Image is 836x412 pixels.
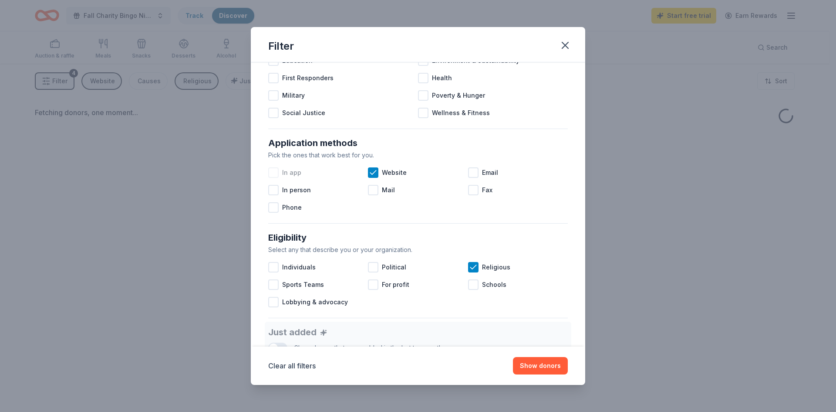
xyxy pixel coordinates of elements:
[482,262,510,272] span: Religious
[282,73,334,83] span: First Responders
[282,297,348,307] span: Lobbying & advocacy
[268,150,568,160] div: Pick the ones that work best for you.
[432,90,485,101] span: Poverty & Hunger
[282,90,305,101] span: Military
[513,357,568,375] button: Show donors
[482,279,506,290] span: Schools
[282,262,316,272] span: Individuals
[282,185,311,195] span: In person
[268,136,568,150] div: Application methods
[282,202,302,213] span: Phone
[268,39,294,53] div: Filter
[482,185,492,195] span: Fax
[282,279,324,290] span: Sports Teams
[482,167,498,178] span: Email
[382,262,406,272] span: Political
[382,167,407,178] span: Website
[268,231,568,245] div: Eligibility
[382,279,409,290] span: For profit
[432,108,490,118] span: Wellness & Fitness
[382,185,395,195] span: Mail
[268,361,316,371] button: Clear all filters
[432,73,452,83] span: Health
[282,167,301,178] span: In app
[282,108,325,118] span: Social Justice
[268,245,568,255] div: Select any that describe you or your organization.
